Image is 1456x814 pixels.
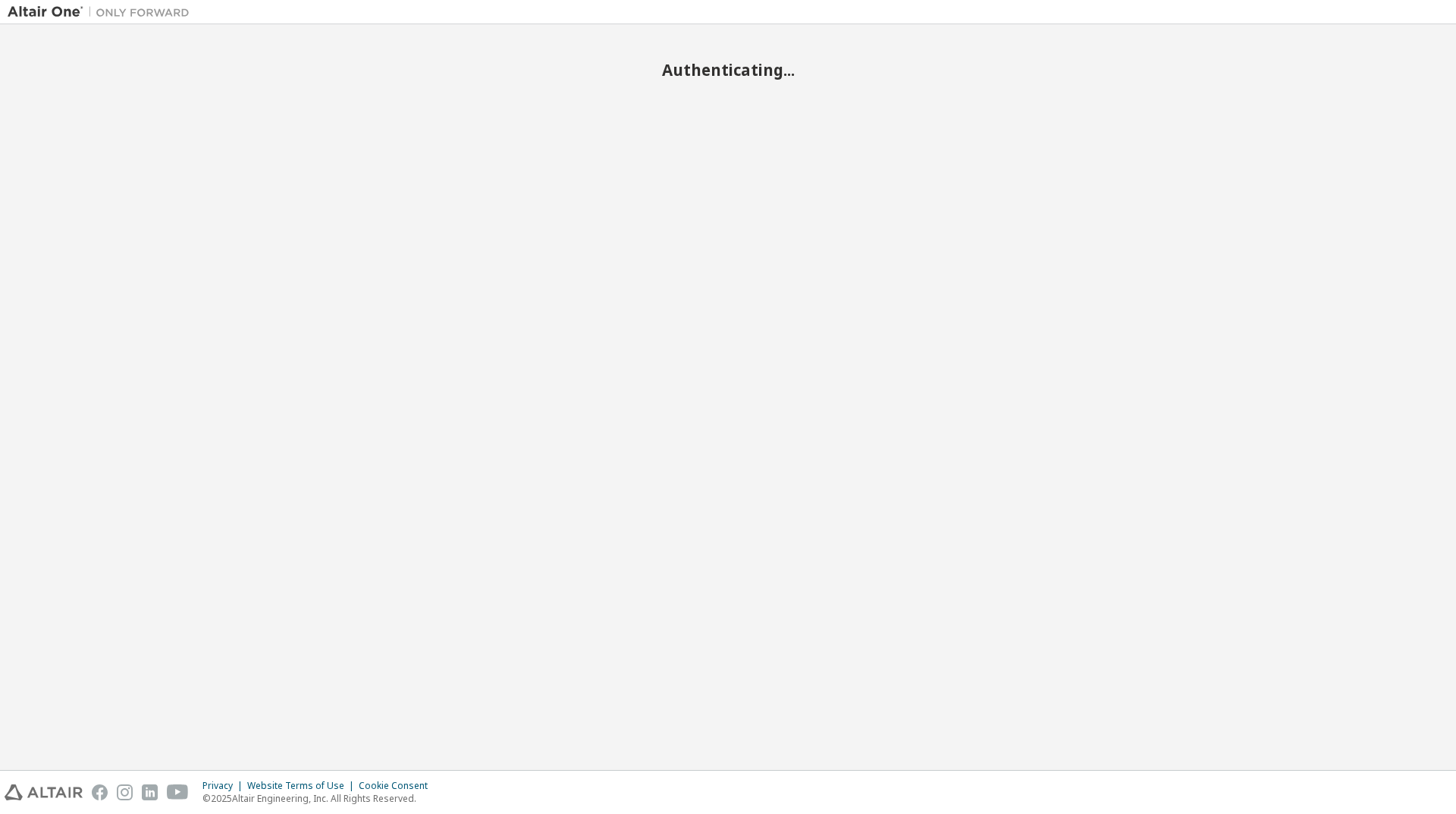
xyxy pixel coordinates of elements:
div: Cookie Consent [359,780,437,792]
img: altair_logo.svg [5,784,83,800]
p: © 2025 Altair Engineering, Inc. All Rights Reserved. [202,792,437,805]
img: youtube.svg [167,784,189,800]
img: linkedin.svg [142,784,158,800]
h2: Authenticating... [8,60,1448,80]
img: Altair One [8,5,197,20]
div: Website Terms of Use [247,780,359,792]
img: facebook.svg [92,784,108,800]
img: instagram.svg [117,784,133,800]
div: Privacy [202,780,247,792]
